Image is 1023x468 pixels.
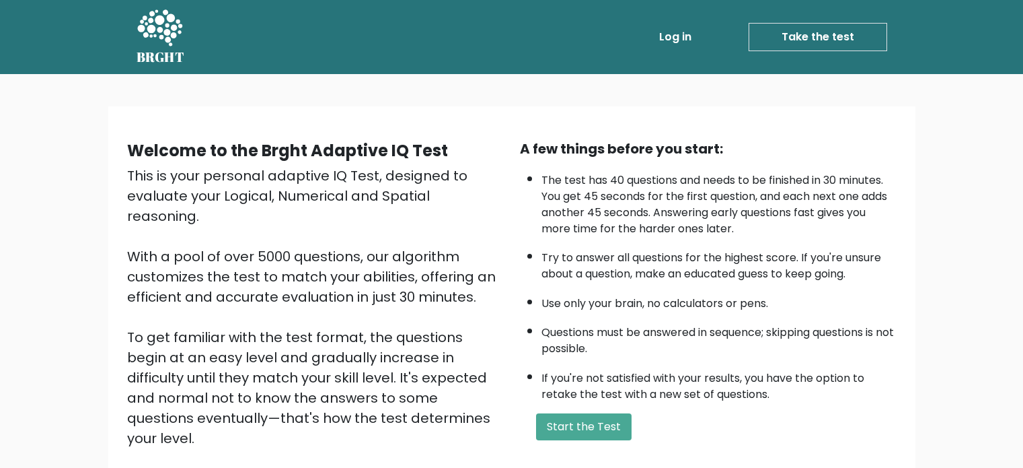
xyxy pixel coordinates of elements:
[520,139,897,159] div: A few things before you start:
[541,243,897,282] li: Try to answer all questions for the highest score. If you're unsure about a question, make an edu...
[137,49,185,65] h5: BRGHT
[536,413,632,440] button: Start the Test
[654,24,697,51] a: Log in
[127,139,448,162] b: Welcome to the Brght Adaptive IQ Test
[541,318,897,357] li: Questions must be answered in sequence; skipping questions is not possible.
[541,364,897,403] li: If you're not satisfied with your results, you have the option to retake the test with a new set ...
[137,5,185,69] a: BRGHT
[541,289,897,312] li: Use only your brain, no calculators or pens.
[749,23,887,51] a: Take the test
[541,166,897,237] li: The test has 40 questions and needs to be finished in 30 minutes. You get 45 seconds for the firs...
